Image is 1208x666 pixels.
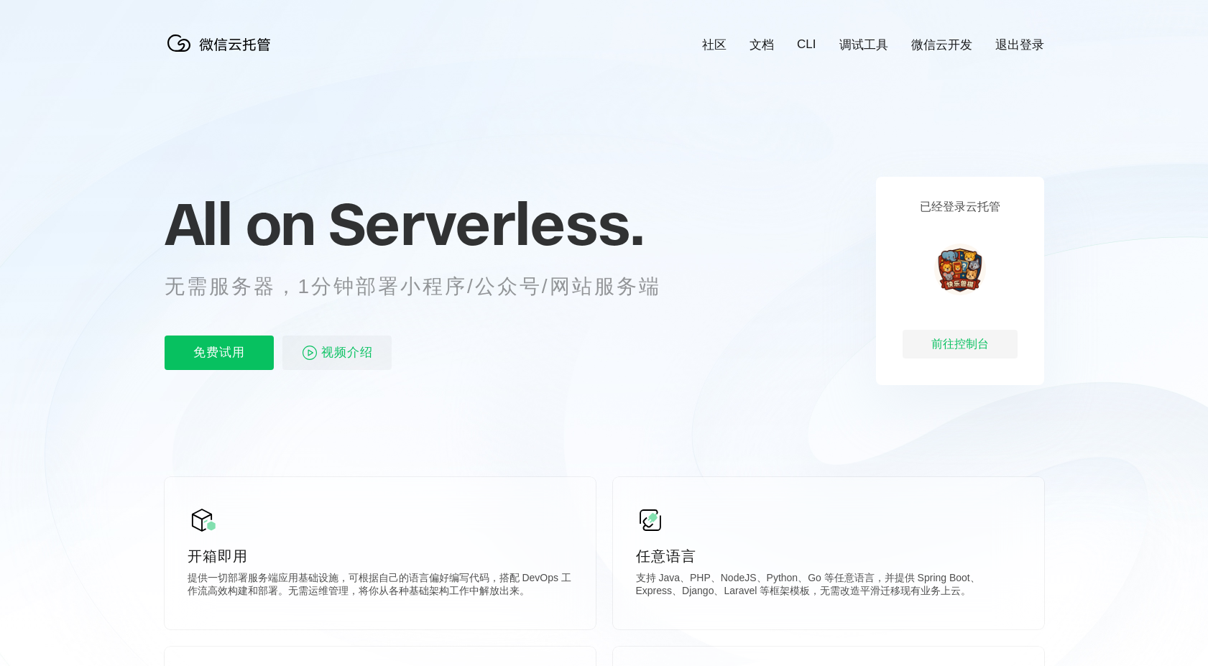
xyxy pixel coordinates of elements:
[165,188,315,259] span: All on
[911,37,972,53] a: 微信云开发
[839,37,888,53] a: 调试工具
[750,37,774,53] a: 文档
[165,29,280,57] img: 微信云托管
[328,188,644,259] span: Serverless.
[903,330,1018,359] div: 前往控制台
[636,546,1021,566] p: 任意语言
[636,572,1021,601] p: 支持 Java、PHP、NodeJS、Python、Go 等任意语言，并提供 Spring Boot、Express、Django、Laravel 等框架模板，无需改造平滑迁移现有业务上云。
[995,37,1044,53] a: 退出登录
[165,272,688,301] p: 无需服务器，1分钟部署小程序/公众号/网站服务端
[165,336,274,370] p: 免费试用
[321,336,373,370] span: 视频介绍
[920,200,1000,215] p: 已经登录云托管
[188,572,573,601] p: 提供一切部署服务端应用基础设施，可根据自己的语言偏好编写代码，搭配 DevOps 工作流高效构建和部署。无需运维管理，将你从各种基础架构工作中解放出来。
[702,37,727,53] a: 社区
[165,47,280,60] a: 微信云托管
[797,37,816,52] a: CLI
[301,344,318,361] img: video_play.svg
[188,546,573,566] p: 开箱即用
